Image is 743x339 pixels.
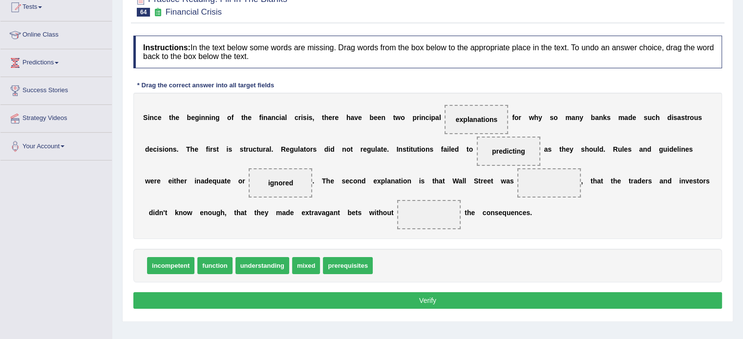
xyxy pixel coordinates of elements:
[689,145,693,153] b: s
[673,114,677,121] b: s
[443,177,445,185] b: t
[677,114,681,121] b: a
[341,177,345,185] b: s
[180,177,184,185] b: e
[163,145,165,153] b: i
[377,177,381,185] b: x
[441,145,444,153] b: f
[201,114,205,121] b: n
[324,114,329,121] b: h
[353,177,358,185] b: o
[303,114,307,121] b: s
[559,145,562,153] b: t
[328,114,332,121] b: e
[474,177,478,185] b: S
[227,177,231,185] b: e
[354,114,358,121] b: v
[191,145,195,153] b: h
[196,177,201,185] b: n
[371,145,375,153] b: u
[593,177,597,185] b: h
[585,145,589,153] b: h
[168,177,172,185] b: e
[378,114,382,121] b: e
[553,114,558,121] b: o
[550,114,553,121] b: s
[698,114,702,121] b: s
[244,145,246,153] b: t
[216,177,221,185] b: u
[617,177,621,185] b: e
[667,114,672,121] b: d
[187,114,191,121] b: b
[249,145,253,153] b: u
[421,114,425,121] b: n
[270,145,272,153] b: l
[309,114,313,121] b: s
[350,145,353,153] b: t
[145,177,150,185] b: w
[398,145,403,153] b: n
[154,177,157,185] b: r
[656,114,660,121] b: h
[425,114,429,121] b: c
[694,114,698,121] b: u
[659,145,663,153] b: g
[324,145,329,153] b: d
[687,114,689,121] b: r
[624,114,628,121] b: a
[0,105,112,129] a: Strategy Videos
[149,114,154,121] b: n
[481,177,483,185] b: r
[241,114,244,121] b: t
[294,145,298,153] b: u
[281,114,285,121] b: a
[641,177,645,185] b: e
[628,145,632,153] b: s
[148,114,149,121] b: i
[295,114,298,121] b: c
[483,177,487,185] b: e
[652,114,656,121] b: c
[169,145,173,153] b: n
[434,177,439,185] b: h
[579,114,583,121] b: y
[679,145,681,153] b: i
[477,137,540,166] span: Drop target
[463,177,465,185] b: l
[177,145,179,153] b: .
[199,114,201,121] b: i
[358,114,362,121] b: e
[607,114,611,121] b: s
[421,145,425,153] b: o
[467,145,469,153] b: t
[685,114,687,121] b: t
[208,145,210,153] b: i
[403,177,407,185] b: o
[225,177,227,185] b: t
[647,114,652,121] b: u
[572,114,575,121] b: a
[206,145,208,153] b: f
[228,145,232,153] b: s
[154,114,158,121] b: c
[667,145,669,153] b: i
[464,177,466,185] b: l
[632,114,636,121] b: e
[565,114,571,121] b: m
[597,145,599,153] b: l
[232,114,234,121] b: f
[204,177,209,185] b: d
[137,8,150,17] span: 64
[432,177,435,185] b: t
[290,145,294,153] b: g
[261,114,263,121] b: i
[143,114,148,121] b: S
[268,114,272,121] b: a
[186,145,191,153] b: T
[429,114,431,121] b: i
[244,114,248,121] b: h
[492,147,525,155] span: predicting
[663,145,667,153] b: u
[385,177,387,185] b: l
